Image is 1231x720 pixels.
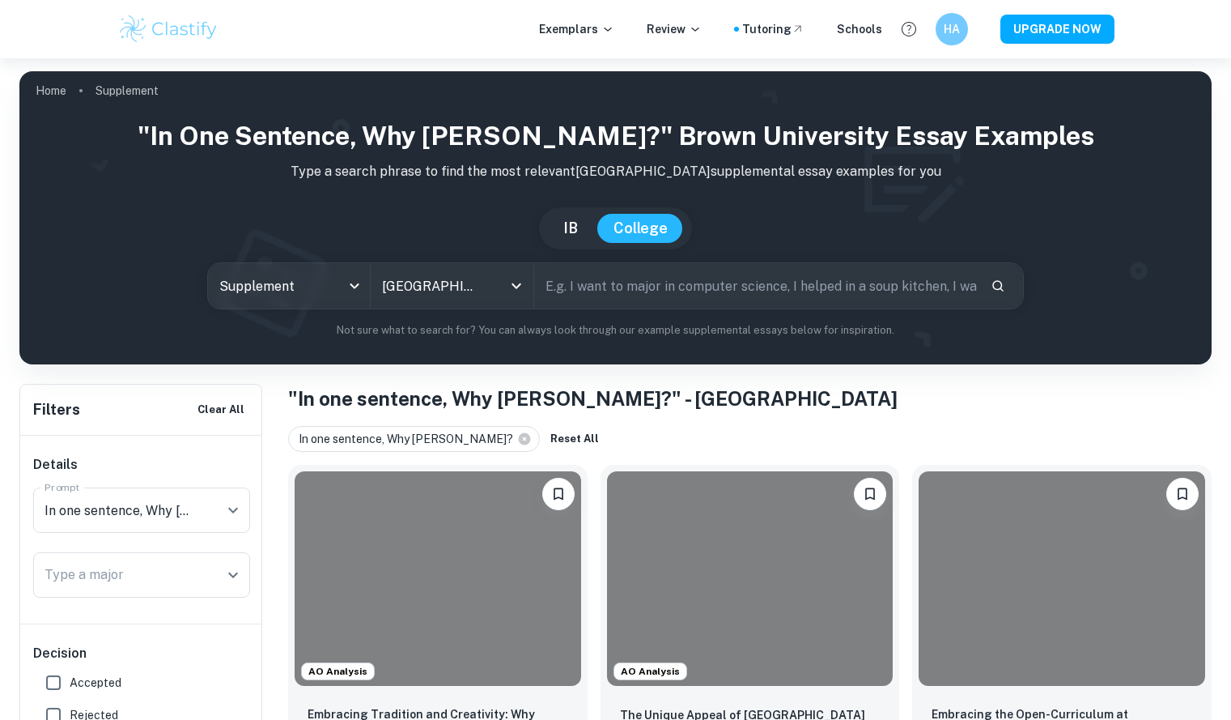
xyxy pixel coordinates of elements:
input: E.g. I want to major in computer science, I helped in a soup kitchen, I want to join the debate t... [534,263,978,309]
button: Bookmark [1166,478,1199,510]
button: Bookmark [854,478,886,510]
button: UPGRADE NOW [1000,15,1114,44]
p: Review [647,20,702,38]
h6: Details [33,455,250,475]
button: Help and Feedback [895,15,923,43]
span: AO Analysis [614,664,686,679]
span: AO Analysis [302,664,374,679]
button: College [597,214,684,243]
button: IB [547,214,594,243]
button: Open [505,275,528,297]
p: Supplement [96,82,159,100]
button: Open [222,564,244,586]
span: Accepted [70,674,121,692]
button: HA [936,13,968,45]
h1: "In one sentence, Why [PERSON_NAME]?" Brown University Essay Examples [32,117,1199,156]
h6: Decision [33,644,250,663]
img: Clastify logo [117,13,220,45]
a: Home [36,79,66,102]
a: Tutoring [742,20,804,38]
h1: "In one sentence, Why [PERSON_NAME]?" - [GEOGRAPHIC_DATA] [288,384,1212,413]
p: Not sure what to search for? You can always look through our example supplemental essays below fo... [32,322,1199,339]
img: profile cover [19,71,1212,364]
span: In one sentence, Why [PERSON_NAME]? [299,430,520,448]
button: Open [222,499,244,522]
button: Reset All [546,427,603,451]
button: Search [984,272,1012,300]
h6: HA [942,20,961,38]
a: Schools [837,20,882,38]
h6: Filters [33,398,80,421]
div: Supplement [208,263,370,309]
button: Clear All [193,398,248,422]
label: Prompt [45,480,80,494]
p: Type a search phrase to find the most relevant [GEOGRAPHIC_DATA] supplemental essay examples for you [32,162,1199,181]
p: Exemplars [539,20,614,38]
div: In one sentence, Why [PERSON_NAME]? [288,426,540,452]
button: Bookmark [542,478,575,510]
